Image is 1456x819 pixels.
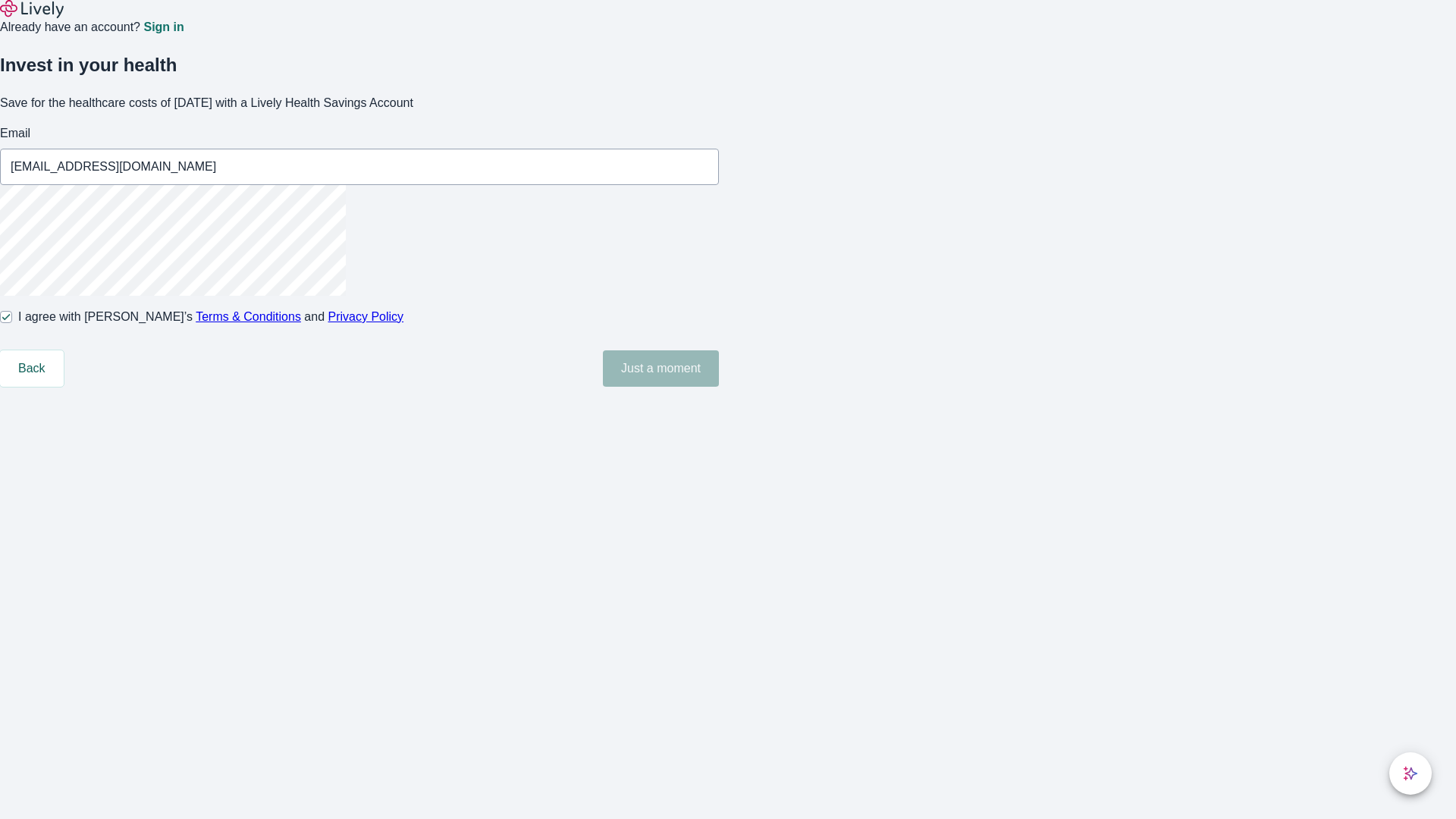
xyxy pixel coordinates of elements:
[18,308,403,326] span: I agree with [PERSON_NAME]’s and
[143,21,184,33] a: Sign in
[196,310,301,323] a: Terms & Conditions
[1389,752,1432,795] button: chat
[1403,766,1418,781] svg: Lively AI Assistant
[328,310,404,323] a: Privacy Policy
